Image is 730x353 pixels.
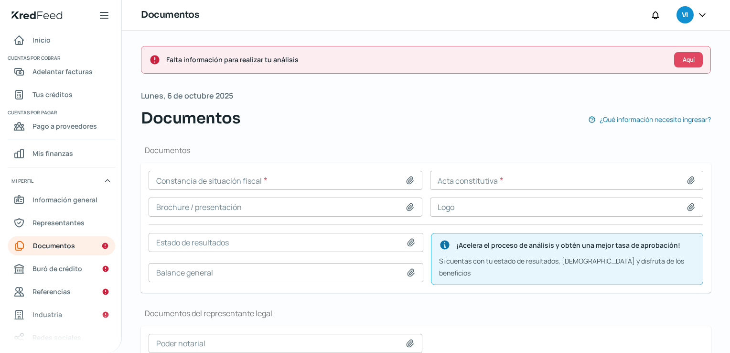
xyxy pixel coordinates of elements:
[8,305,115,324] a: Industria
[600,113,711,125] span: ¿Qué información necesito ingresar?
[141,145,711,155] h1: Documentos
[674,52,703,67] button: Aquí
[456,239,695,251] span: ¡Acelera el proceso de análisis y obtén una mejor tasa de aprobación!
[8,54,114,62] span: Cuentas por cobrar
[141,308,711,319] h1: Documentos del representante legal
[8,213,115,232] a: Representantes
[141,89,233,103] span: Lunes, 6 de octubre 2025
[32,263,82,275] span: Buró de crédito
[8,108,114,117] span: Cuentas por pagar
[32,194,97,206] span: Información general
[32,217,85,229] span: Representantes
[8,236,115,255] a: Documentos
[8,31,115,50] a: Inicio
[439,256,684,277] span: Si cuentas con tu estado de resultados, [DEMOGRAPHIC_DATA] y disfruta de los beneficios
[32,331,81,343] span: Redes sociales
[8,328,115,347] a: Redes sociales
[32,88,73,100] span: Tus créditos
[683,57,695,63] span: Aquí
[11,176,33,185] span: Mi perfil
[8,190,115,210] a: Información general
[8,117,115,136] a: Pago a proveedores
[8,85,115,104] a: Tus créditos
[33,240,75,252] span: Documentos
[141,107,240,130] span: Documentos
[32,66,93,77] span: Adelantar facturas
[32,34,51,46] span: Inicio
[166,54,666,66] span: Falta información para realizar tu análisis
[141,8,199,22] h1: Documentos
[682,10,688,21] span: VI
[8,62,115,81] a: Adelantar facturas
[32,286,71,298] span: Referencias
[8,259,115,278] a: Buró de crédito
[32,147,73,159] span: Mis finanzas
[32,120,97,132] span: Pago a proveedores
[32,309,62,320] span: Industria
[8,282,115,301] a: Referencias
[8,144,115,163] a: Mis finanzas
